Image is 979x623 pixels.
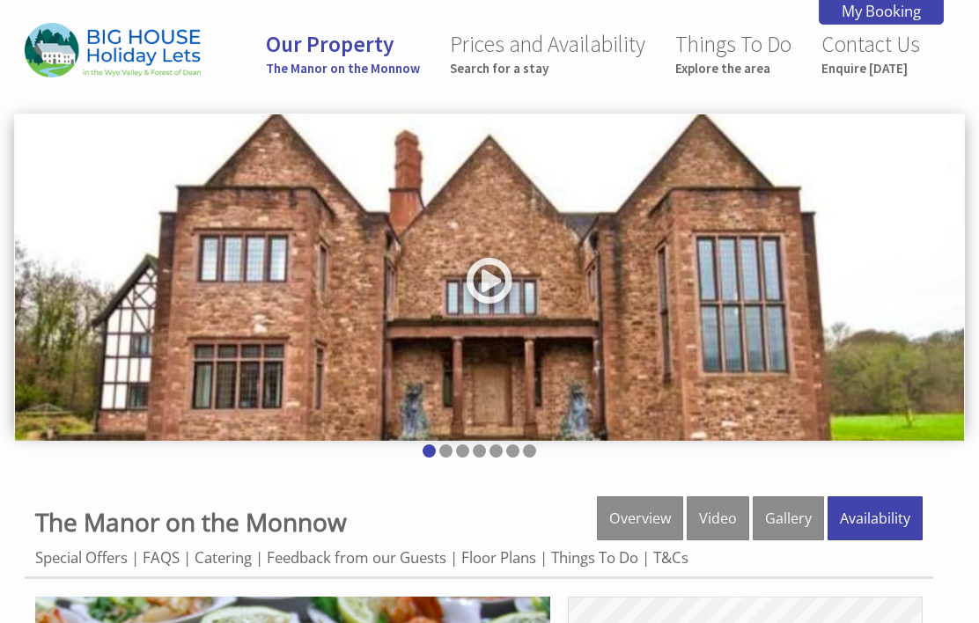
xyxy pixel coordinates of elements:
small: Explore the area [675,60,791,77]
a: Special Offers [35,547,128,568]
a: Catering [195,547,252,568]
a: Things To DoExplore the area [675,30,791,77]
a: Video [687,496,749,540]
small: Search for a stay [450,60,645,77]
a: Prices and AvailabilitySearch for a stay [450,30,645,77]
a: Feedback from our Guests [267,547,446,568]
a: FAQS [143,547,180,568]
a: The Manor on the Monnow [35,505,347,539]
a: Floor Plans [461,547,536,568]
a: Gallery [753,496,824,540]
a: Overview [597,496,683,540]
a: Contact UsEnquire [DATE] [821,30,920,77]
a: Our PropertyThe Manor on the Monnow [266,30,420,77]
a: T&Cs [653,547,688,568]
small: The Manor on the Monnow [266,60,420,77]
small: Enquire [DATE] [821,60,920,77]
a: Availability [828,496,923,540]
img: The Manor on the Monnow [25,23,201,77]
a: Things To Do [551,547,638,568]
